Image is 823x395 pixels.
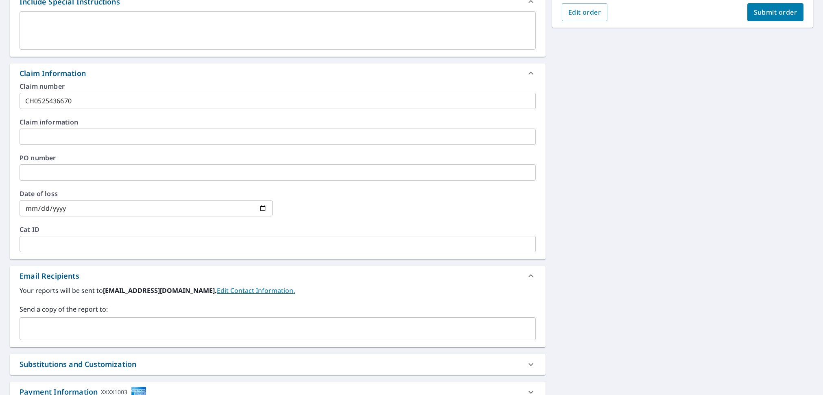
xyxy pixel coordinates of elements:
[568,8,601,17] span: Edit order
[20,190,273,197] label: Date of loss
[747,3,804,21] button: Submit order
[562,3,608,21] button: Edit order
[20,83,536,89] label: Claim number
[20,119,536,125] label: Claim information
[754,8,797,17] span: Submit order
[10,354,546,375] div: Substitutions and Customization
[20,271,79,282] div: Email Recipients
[20,359,136,370] div: Substitutions and Customization
[217,286,295,295] a: EditContactInfo
[20,304,536,314] label: Send a copy of the report to:
[20,68,86,79] div: Claim Information
[10,63,546,83] div: Claim Information
[20,155,536,161] label: PO number
[10,266,546,286] div: Email Recipients
[20,226,536,233] label: Cat ID
[103,286,217,295] b: [EMAIL_ADDRESS][DOMAIN_NAME].
[20,286,536,295] label: Your reports will be sent to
